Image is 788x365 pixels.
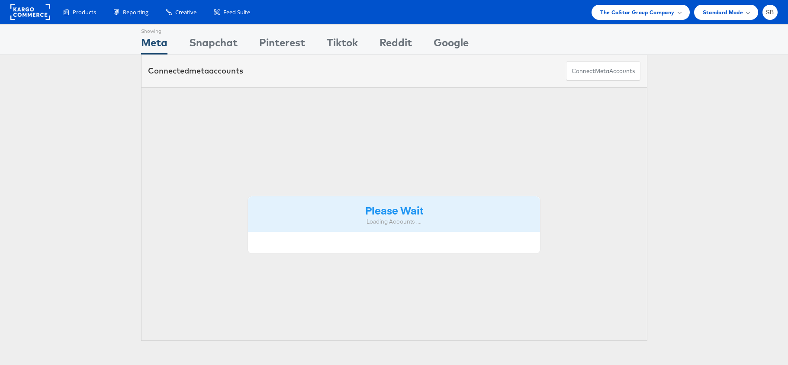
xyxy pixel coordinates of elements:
div: Pinterest [259,35,305,54]
span: Feed Suite [223,8,250,16]
span: Reporting [123,8,148,16]
span: The CoStar Group Company [600,8,674,17]
span: Standard Mode [703,8,743,17]
span: meta [595,67,609,75]
div: Meta [141,35,167,54]
div: Loading Accounts .... [254,218,534,226]
strong: Please Wait [365,203,423,217]
span: SB [766,10,774,15]
div: Connected accounts [148,65,243,77]
span: Creative [175,8,196,16]
div: Snapchat [189,35,238,54]
button: ConnectmetaAccounts [566,61,640,81]
div: Google [434,35,469,54]
div: Showing [141,25,167,35]
span: meta [189,66,209,76]
div: Tiktok [327,35,358,54]
span: Products [73,8,96,16]
div: Reddit [380,35,412,54]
